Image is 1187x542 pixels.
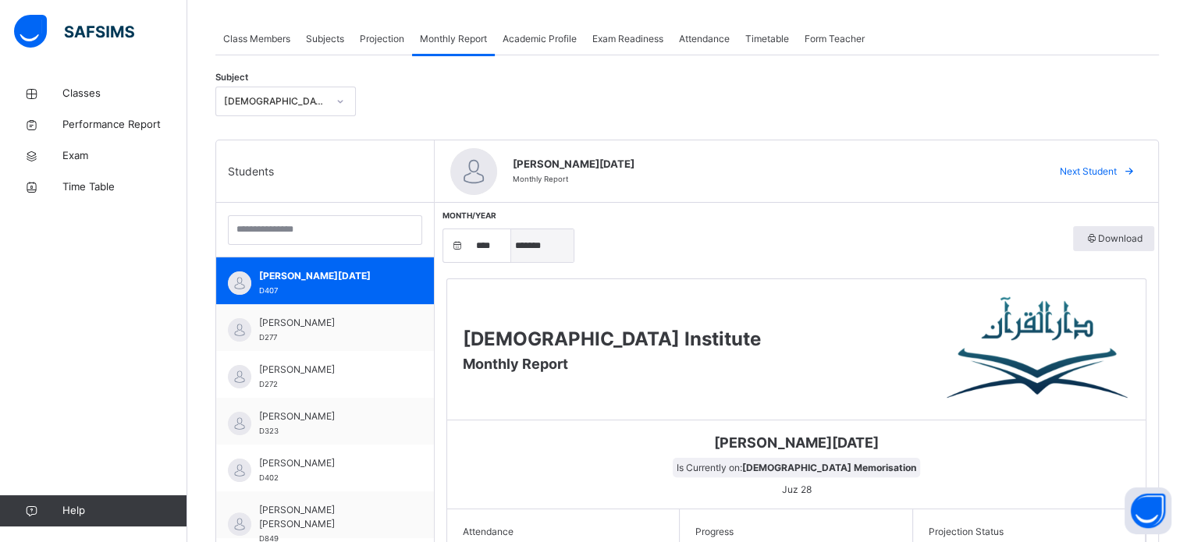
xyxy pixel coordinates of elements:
button: Open asap [1125,487,1171,534]
span: Academic Profile [503,32,577,46]
span: [PERSON_NAME][DATE] [459,432,1134,453]
span: Projection [360,32,404,46]
span: Attendance [679,32,730,46]
span: Juz 28 [778,480,816,499]
img: safsims [14,15,134,48]
span: Exam [62,148,187,164]
span: Monthly Report [463,356,568,372]
span: Attendance [463,525,663,539]
span: Progress [695,525,896,539]
span: [DEMOGRAPHIC_DATA] Institute [463,328,761,350]
span: Month/Year [442,211,496,220]
span: D323 [259,427,279,435]
span: Class Members [223,32,290,46]
span: Timetable [745,32,789,46]
span: Monthly Report [420,32,487,46]
span: Students [228,163,274,179]
span: [PERSON_NAME] [259,363,399,377]
div: [DEMOGRAPHIC_DATA] Memorisation [224,94,327,108]
span: [PERSON_NAME] [PERSON_NAME] [259,503,399,531]
span: [PERSON_NAME][DATE] [259,269,399,283]
span: Download [1085,232,1143,246]
span: [PERSON_NAME] [259,456,399,470]
img: default.svg [228,271,251,295]
span: Form Teacher [805,32,865,46]
span: Time Table [62,179,187,195]
img: default.svg [228,318,251,342]
span: D277 [259,333,277,342]
img: default.svg [450,148,497,195]
span: D402 [259,473,279,482]
img: default.svg [228,512,251,536]
span: Subjects [306,32,344,46]
span: [PERSON_NAME] [259,409,399,423]
span: Classes [62,86,187,101]
img: default.svg [228,459,251,482]
span: [PERSON_NAME] [259,316,399,330]
span: D407 [259,286,278,295]
span: Is Currently on: [673,458,920,477]
img: default.svg [228,412,251,435]
img: Darul Quran Institute [947,295,1130,404]
span: Exam Readiness [592,32,663,46]
img: default.svg [228,365,251,388]
span: D272 [259,380,278,388]
span: Next Student [1060,165,1117,179]
b: [DEMOGRAPHIC_DATA] Memorisation [742,462,916,473]
span: Help [62,503,187,519]
span: Performance Report [62,117,187,133]
span: [PERSON_NAME][DATE] [513,157,1032,172]
span: Monthly Report [513,175,568,183]
span: Projection Status [929,525,1129,539]
span: Subject [215,71,248,84]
